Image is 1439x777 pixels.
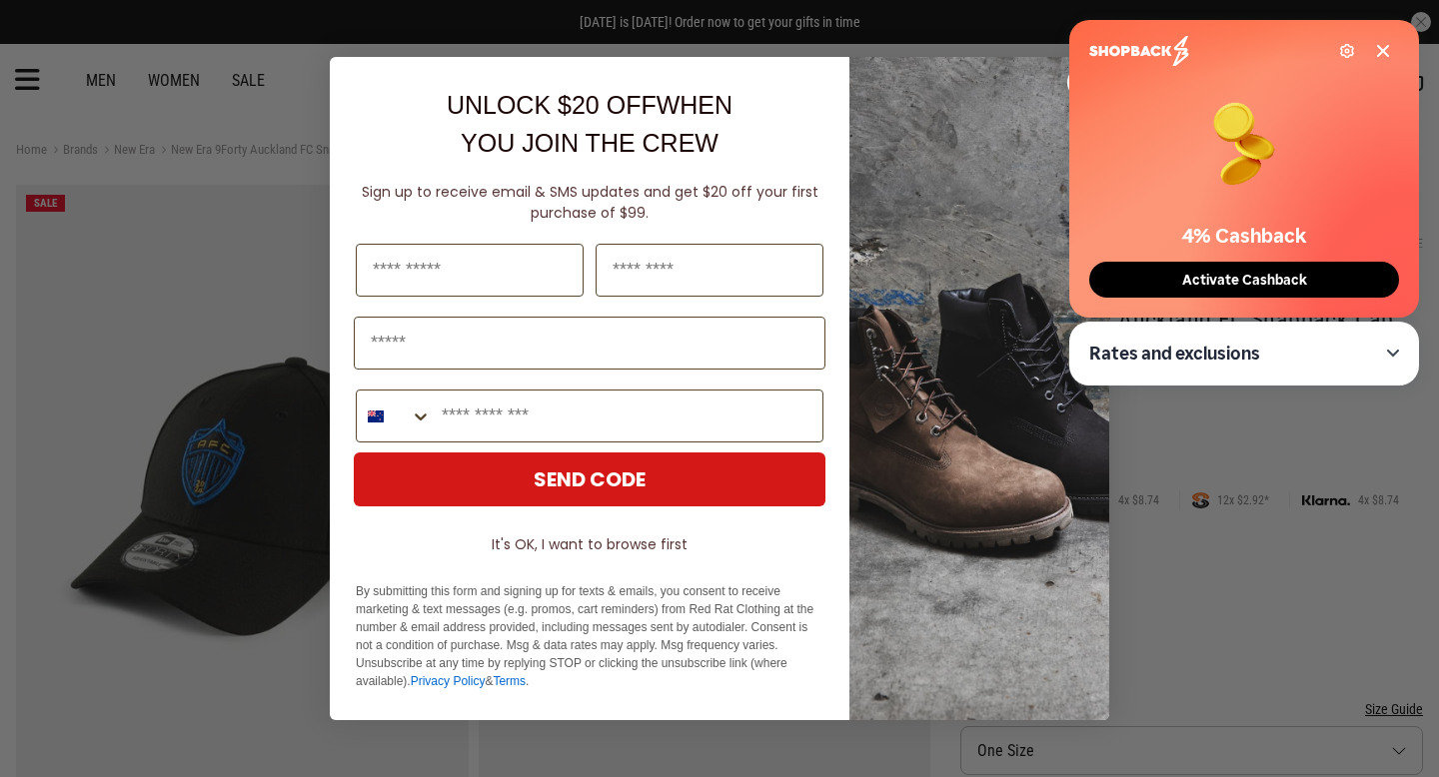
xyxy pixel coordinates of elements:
[354,317,825,370] input: Email
[657,91,732,119] span: WHEN
[849,57,1109,720] img: f7662613-148e-4c88-9575-6c6b5b55a647.jpeg
[447,91,657,119] span: UNLOCK $20 OFF
[362,182,818,223] span: Sign up to receive email & SMS updates and get $20 off your first purchase of $99.
[357,390,432,441] button: Search Countries
[356,582,823,690] p: By submitting this form and signing up for texts & emails, you consent to receive marketing & tex...
[461,129,719,157] span: YOU JOIN THE CREW
[368,408,384,424] img: New Zealand
[1066,65,1101,100] button: Close dialog
[493,674,526,688] a: Terms
[354,526,825,562] button: It's OK, I want to browse first
[411,674,486,688] a: Privacy Policy
[356,244,584,297] input: First Name
[354,452,825,506] button: SEND CODE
